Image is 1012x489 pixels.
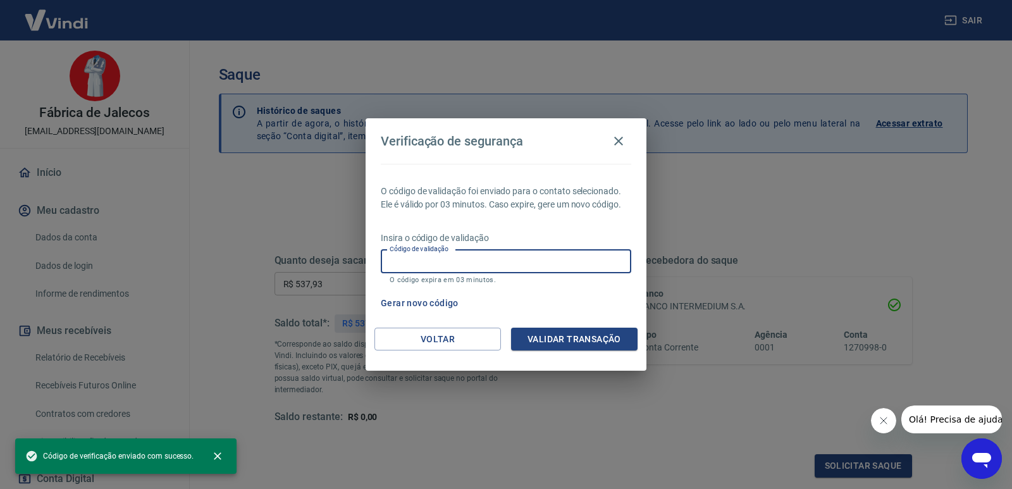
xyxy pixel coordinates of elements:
button: Voltar [374,328,501,351]
span: Olá! Precisa de ajuda? [8,9,106,19]
iframe: Botão para abrir a janela de mensagens [961,438,1002,479]
p: Insira o código de validação [381,232,631,245]
iframe: Mensagem da empresa [901,405,1002,433]
span: Código de verificação enviado com sucesso. [25,450,194,462]
iframe: Fechar mensagem [871,408,896,433]
label: Código de validação [390,244,448,254]
button: close [204,442,231,470]
h4: Verificação de segurança [381,133,523,149]
p: O código expira em 03 minutos. [390,276,622,284]
button: Gerar novo código [376,292,464,315]
p: O código de validação foi enviado para o contato selecionado. Ele é válido por 03 minutos. Caso e... [381,185,631,211]
button: Validar transação [511,328,638,351]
